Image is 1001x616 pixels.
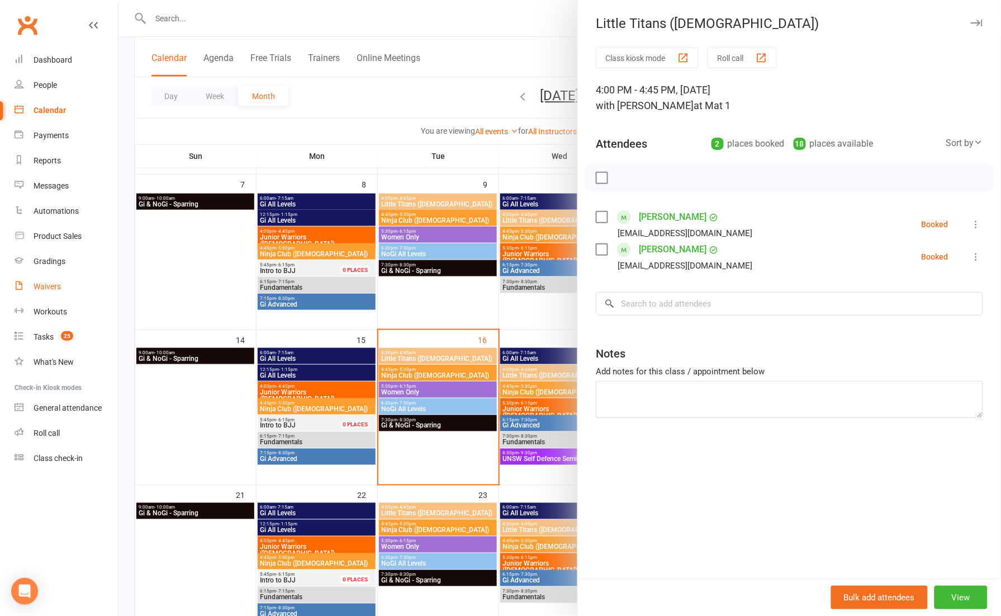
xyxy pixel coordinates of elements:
[694,100,730,111] span: at Mat 1
[34,206,79,215] div: Automations
[639,241,706,258] a: [PERSON_NAME]
[639,208,706,226] a: [PERSON_NAME]
[618,226,752,241] div: [EMAIL_ADDRESS][DOMAIN_NAME]
[15,123,118,148] a: Payments
[596,136,647,152] div: Attendees
[61,331,73,341] span: 25
[15,199,118,224] a: Automations
[794,136,874,152] div: places available
[34,55,72,64] div: Dashboard
[708,48,777,68] button: Roll call
[15,396,118,421] a: General attendance kiosk mode
[15,274,118,299] a: Waivers
[15,73,118,98] a: People
[596,48,699,68] button: Class kiosk mode
[34,332,54,341] div: Tasks
[15,446,118,471] a: Class kiosk mode
[15,224,118,249] a: Product Sales
[922,253,948,261] div: Booked
[596,365,983,378] div: Add notes for this class / appointment below
[15,325,118,350] a: Tasks 25
[596,82,983,114] div: 4:00 PM - 4:45 PM, [DATE]
[34,307,67,316] div: Workouts
[34,131,69,140] div: Payments
[15,249,118,274] a: Gradings
[34,181,69,190] div: Messages
[15,148,118,173] a: Reports
[15,421,118,446] a: Roll call
[34,403,102,412] div: General attendance
[15,98,118,123] a: Calendar
[618,258,752,273] div: [EMAIL_ADDRESS][DOMAIN_NAME]
[711,138,724,150] div: 2
[15,350,118,375] a: What's New
[596,100,694,111] span: with [PERSON_NAME]
[34,232,82,241] div: Product Sales
[596,346,625,361] div: Notes
[13,11,41,39] a: Clubworx
[34,454,83,463] div: Class check-in
[831,586,928,609] button: Bulk add attendees
[711,136,785,152] div: places booked
[34,106,66,115] div: Calendar
[34,282,61,291] div: Waivers
[596,292,983,316] input: Search to add attendees
[15,299,118,325] a: Workouts
[34,257,65,266] div: Gradings
[34,358,74,366] div: What's New
[15,173,118,199] a: Messages
[922,220,948,228] div: Booked
[34,156,61,165] div: Reports
[946,136,983,151] div: Sort by
[34,429,60,438] div: Roll call
[794,138,806,150] div: 18
[578,16,1001,31] div: Little Titans ([DEMOGRAPHIC_DATA])
[15,48,118,73] a: Dashboard
[934,586,988,609] button: View
[11,578,38,605] div: Open Intercom Messenger
[34,81,57,90] div: People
